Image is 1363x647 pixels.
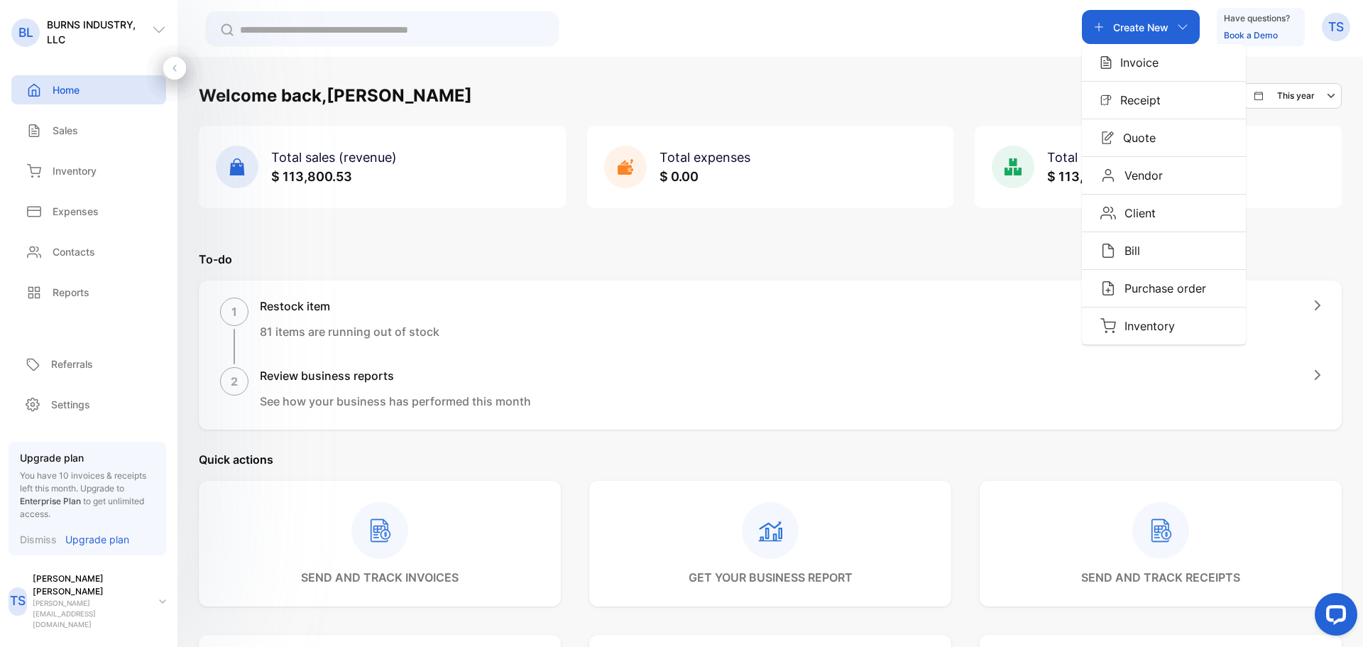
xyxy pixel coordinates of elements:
p: Purchase order [1116,280,1206,297]
p: This year [1277,89,1315,102]
p: Vendor [1116,167,1163,184]
a: Book a Demo [1224,30,1278,40]
p: Client [1116,205,1156,222]
h1: Review business reports [260,367,531,384]
img: Icon [1100,168,1116,183]
p: Receipt [1112,92,1161,109]
img: Icon [1100,131,1115,145]
a: Upgrade plan [57,532,129,547]
p: Bill [1116,242,1140,259]
p: Contacts [53,244,95,259]
img: Icon [1100,94,1112,106]
p: Create New [1113,20,1168,35]
p: See how your business has performed this month [260,393,531,410]
img: Icon [1100,55,1112,70]
p: 81 items are running out of stock [260,323,439,340]
p: BL [18,23,33,42]
p: Inventory [1116,317,1175,335]
p: BURNS INDUSTRY, LLC [47,17,152,47]
iframe: LiveChat chat widget [1303,587,1363,647]
img: Icon [1100,281,1116,296]
p: send and track receipts [1081,569,1240,586]
h1: Restock item [260,298,439,315]
p: send and track invoices [301,569,459,586]
img: Icon [1100,243,1116,259]
img: Icon [1100,318,1116,334]
p: 2 [231,373,238,390]
p: Invoice [1112,54,1159,71]
p: TS [10,592,26,610]
p: Settings [51,397,90,412]
span: $ 113,800.53 [1047,169,1128,184]
p: Expenses [53,204,99,219]
p: get your business report [689,569,853,586]
span: Enterprise Plan [20,496,81,506]
p: [PERSON_NAME] [PERSON_NAME] [33,572,148,598]
span: Upgrade to to get unlimited access. [20,483,144,519]
p: Home [53,82,80,97]
span: $ 0.00 [659,169,699,184]
button: This year [1242,83,1342,109]
span: Total profit [1047,150,1115,165]
p: Referrals [51,357,93,371]
p: Inventory [53,163,97,178]
span: $ 113,800.53 [271,169,352,184]
h1: Welcome back, [PERSON_NAME] [199,83,472,109]
p: Quick actions [199,451,1342,468]
p: [PERSON_NAME][EMAIL_ADDRESS][DOMAIN_NAME] [33,598,148,630]
p: Reports [53,285,89,300]
p: Dismiss [20,532,57,547]
p: Quote [1115,129,1156,146]
p: You have 10 invoices & receipts left this month. [20,469,155,521]
p: Upgrade plan [20,450,155,465]
p: Have questions? [1224,11,1290,26]
p: Upgrade plan [65,532,129,547]
button: Create NewIconInvoiceIconReceiptIconQuoteIconVendorIconClientIconBillIconPurchase orderIconInventory [1082,10,1200,44]
p: To-do [199,251,1342,268]
img: Icon [1100,205,1116,221]
p: TS [1328,18,1344,36]
span: Total expenses [659,150,750,165]
p: Sales [53,123,78,138]
span: Total sales (revenue) [271,150,397,165]
p: 1 [231,303,237,320]
button: TS [1322,10,1350,44]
